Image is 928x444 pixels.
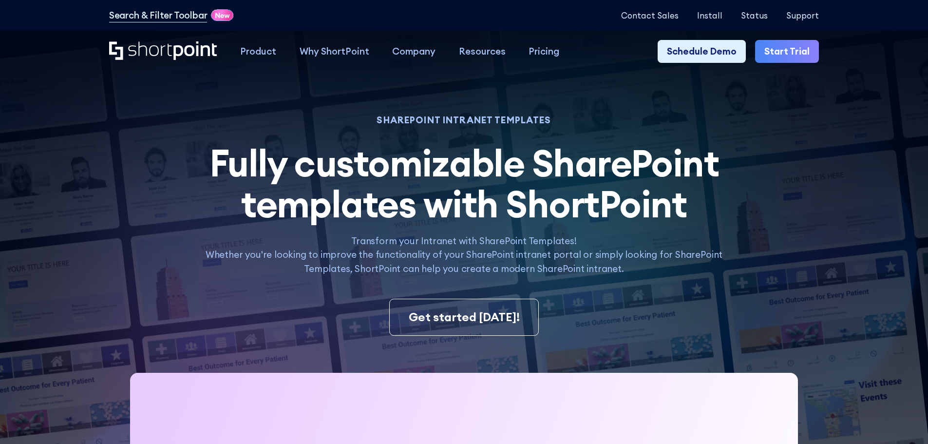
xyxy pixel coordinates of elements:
[192,234,735,276] p: Transform your Intranet with SharePoint Templates! Whether you're looking to improve the function...
[621,11,679,20] a: Contact Sales
[392,44,436,58] div: Company
[109,8,208,22] a: Search & Filter Toolbar
[288,40,381,63] a: Why ShortPoint
[209,139,719,227] span: Fully customizable SharePoint templates with ShortPoint
[755,40,819,63] a: Start Trial
[658,40,746,63] a: Schedule Demo
[517,40,571,63] a: Pricing
[786,11,819,20] a: Support
[697,11,722,20] a: Install
[192,116,735,124] h1: SHAREPOINT INTRANET TEMPLATES
[109,41,217,61] a: Home
[228,40,288,63] a: Product
[529,44,559,58] div: Pricing
[300,44,369,58] div: Why ShortPoint
[389,299,538,336] a: Get started [DATE]!
[741,11,768,20] a: Status
[447,40,517,63] a: Resources
[409,309,520,326] div: Get started [DATE]!
[459,44,506,58] div: Resources
[380,40,447,63] a: Company
[240,44,276,58] div: Product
